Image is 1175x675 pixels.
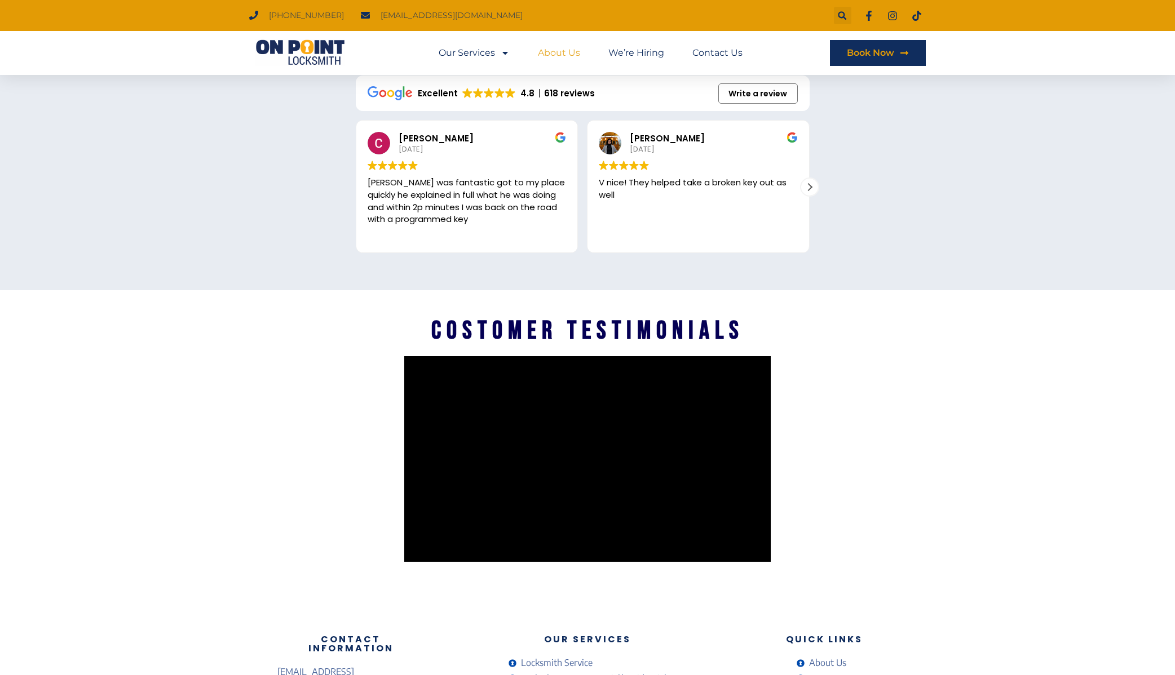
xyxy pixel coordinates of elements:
[630,144,797,154] div: [DATE]
[509,655,667,670] a: Locksmith Service
[847,48,894,57] span: Book Now
[619,161,629,170] img: Google
[378,8,523,23] span: [EMAIL_ADDRESS][DOMAIN_NAME]
[555,132,566,143] img: Google
[609,161,619,170] img: Google
[408,161,418,170] img: Google
[630,132,797,144] div: [PERSON_NAME]
[368,132,390,154] img: Chris wardrop profile picture
[535,87,595,99] span: 618 reviews
[404,356,771,562] iframe: Customer testimonials On Point Locksmith
[505,88,515,98] img: Google
[639,161,649,170] img: Google
[368,161,377,170] img: Google
[494,88,505,98] img: Google
[266,8,344,23] span: [PHONE_NUMBER]
[751,635,898,644] h3: Quick Links
[368,176,566,225] div: [PERSON_NAME] was fantastic got to my place quickly he explained in full what he was doing and wi...
[608,40,664,66] a: We’re Hiring
[629,161,639,170] img: Google
[692,40,743,66] a: Contact Us
[806,655,846,670] span: About Us
[439,40,510,66] a: Our Services
[830,40,926,66] a: Book Now
[797,655,852,670] a: About Us
[462,88,472,98] img: Google
[398,161,408,170] img: Google
[388,161,397,170] img: Google
[435,635,740,644] h3: Our Services
[378,161,387,170] img: Google
[787,132,798,143] img: Google
[277,635,424,653] h3: Contact Information
[518,655,593,670] span: Locksmith Service
[599,132,621,154] img: Ianja Faniry Ramorasata profile picture
[473,88,483,98] img: Google
[599,176,797,225] div: V nice! They helped take a broken key out as well
[431,318,744,344] h2: Costomer testimonials
[399,132,566,144] div: [PERSON_NAME]
[399,144,566,154] div: [DATE]
[718,83,798,104] a: Write a review to Google
[834,7,851,24] div: Search
[368,86,412,100] img: Google
[801,179,818,196] div: Next review
[599,161,608,170] img: Google
[484,88,494,98] img: Google
[520,87,535,99] span: 4.8
[418,87,458,99] span: Excellent
[538,40,580,66] a: About Us
[439,40,743,66] nav: Menu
